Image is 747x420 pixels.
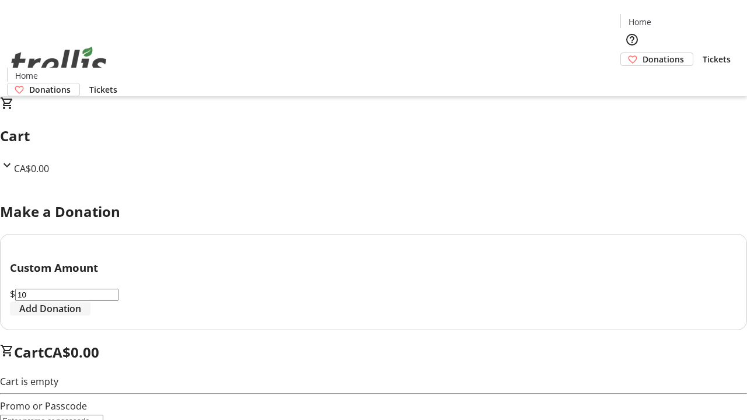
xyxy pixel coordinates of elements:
a: Donations [620,52,693,66]
button: Help [620,28,644,51]
span: CA$0.00 [44,342,99,362]
span: Home [15,69,38,82]
span: Tickets [703,53,731,65]
a: Tickets [693,53,740,65]
button: Cart [620,66,644,89]
span: $ [10,288,15,300]
span: CA$0.00 [14,162,49,175]
input: Donation Amount [15,289,118,301]
span: Donations [643,53,684,65]
span: Donations [29,83,71,96]
a: Tickets [80,83,127,96]
span: Tickets [89,83,117,96]
a: Donations [7,83,80,96]
span: Home [629,16,651,28]
h3: Custom Amount [10,260,737,276]
span: Add Donation [19,302,81,316]
button: Add Donation [10,302,90,316]
a: Home [621,16,658,28]
a: Home [8,69,45,82]
img: Orient E2E Organization PY8owYgghp's Logo [7,34,111,92]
